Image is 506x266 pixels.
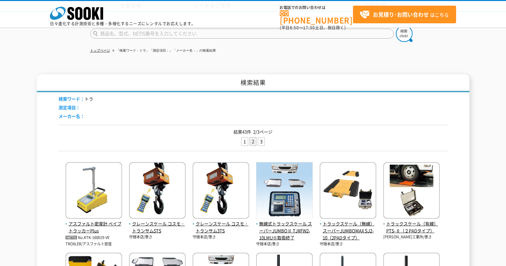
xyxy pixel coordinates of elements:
[59,113,84,119] span: メーカー名：
[250,137,256,146] li: 2
[256,220,313,241] span: 無線式トラックスケール スーパーJUMBOⅡ TJRFW2-10LMU※取扱終了
[129,214,186,234] a: クレーンスケール コスモ・トランサム5TS
[280,25,346,31] span: (平日 ～ 土日、祝日除く)
[383,220,440,234] span: トラックスケール（有線） PTS-Ⅱ（２PADタイプ）
[256,241,313,247] p: 守随本店/重さ
[59,129,448,135] p: 結果43件 2/3ページ
[320,162,376,220] img: スーパーJUMBOMAX SJ2-10（2PADタイプ）
[353,6,456,23] a: お見積り･お問い合わせはこちら
[383,214,440,234] a: トラックスケール（有線） PTS-Ⅱ（２PADタイプ）
[66,162,122,220] img: ぺイブトラッカーPlus
[320,241,376,247] p: 守随本店/重さ
[383,234,440,240] p: [PERSON_NAME]工業所/重さ
[66,220,122,234] span: アスファルト密度計 ぺイブトラッカーPlus
[258,137,264,146] a: 3
[256,162,313,220] img: スーパーJUMBOⅡ TJRFW2-10LMU※取扱終了
[129,220,186,234] span: クレーンスケール コスモ・トランサム5TS
[129,162,186,220] img: コスモ・トランサム5TS
[373,10,429,18] strong: お見積り･お問い合わせ
[290,25,299,31] span: 8:50
[193,234,249,240] p: 守随本店/重さ
[303,25,315,31] span: 17:30
[320,220,376,241] span: トラックスケール（無線） スーパーJUMBOMAX SJ2-10（2PADタイプ）
[193,162,249,220] img: コスモ・トランサム3TS
[383,162,440,220] img: PTS-Ⅱ（２PADタイプ）
[129,234,186,240] p: 守随本店/重さ
[90,29,394,39] input: 商品名、型式、NETIS番号を入力してください
[59,104,80,111] span: 測定項目：
[66,214,122,234] a: アスファルト密度計 ぺイブトラッカーPlus
[256,214,313,241] a: 無線式トラックスケール スーパーJUMBOⅡ TJRFW2-10LMU※取扱終了
[280,6,353,10] span: お電話でのお問い合わせは
[90,49,110,52] a: トップページ
[111,47,216,54] li: 「検索ワード：トラ」「測定項目：」「メーカー名：」の検索結果
[193,214,249,234] a: クレーンスケール コスモ・トランサム3TS
[66,241,122,247] p: TROXLER/アスファルト密度
[50,22,196,26] p: 日々進化する計測技術と多種・多様化するニーズにレンタルでお応えします。
[360,10,449,20] span: はこちら
[59,96,93,103] li: トラ
[66,234,122,241] p: No.KTK-160019-VE
[193,220,249,234] span: クレーンスケール コスモ・トランサム3TS
[242,137,248,146] a: 1
[37,74,469,93] h1: 検索結果
[320,214,376,241] a: トラックスケール（無線） スーパーJUMBOMAX SJ2-10（2PADタイプ）
[280,10,353,24] a: [PHONE_NUMBER]
[59,96,84,102] span: 検索ワード：
[396,25,413,42] img: btn_search.png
